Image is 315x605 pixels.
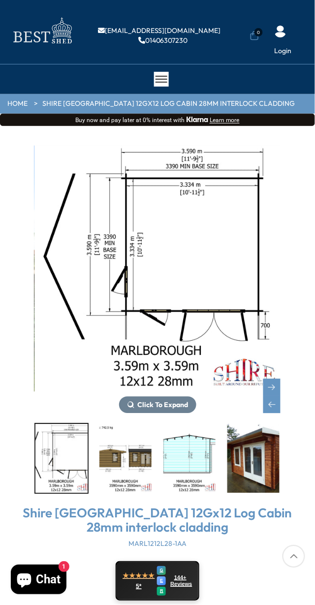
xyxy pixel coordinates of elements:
[275,47,292,54] a: Login
[157,587,166,596] div: R
[275,26,286,37] img: User Icon
[34,423,89,494] div: 2 / 18
[157,577,166,586] div: E
[99,424,152,493] img: 12x12MarlboroughOPTELEVATIONSMMFT28mmTEMP_a041115d-193e-4c00-ba7d-347e4517689d_200x200.jpg
[8,565,69,597] inbox-online-store-chat: Shopify online store chat
[7,99,28,109] a: HOME
[34,146,281,392] img: Shire Marlborough 12Gx12 Log Cabin 28mm interlock cladding - Best Shed
[263,396,281,414] div: Previous slide
[170,581,192,588] span: Reviews
[35,424,88,493] img: 12x12MarlboroughOPTFLOORPLANMFT28mmTEMP_5a83137f-d55f-493c-9331-6cd515c54ccf_200x200.jpg
[227,424,280,493] img: Marlborough_10_1e98dceb-b9ae-4974-b486-e44e24d09539_200x200.jpg
[128,540,187,548] span: MARL1212L28-1AA
[138,401,189,410] span: Click To Expand
[250,31,259,41] a: 0
[163,424,216,493] img: 12x12MarlboroughINTERNALSMMFT28mmTEMP_b500e6bf-b96f-4bf6-bd0c-ce66061d0bad_200x200.jpg
[119,397,196,414] button: Click To Expand
[138,37,188,44] a: 01406307230
[42,99,295,109] a: Shire [GEOGRAPHIC_DATA] 12Gx12 Log Cabin 28mm interlock cladding
[157,567,166,575] div: G
[226,423,281,494] div: 5 / 18
[123,572,155,580] span: ★★★★★
[254,28,263,36] span: 0
[162,423,217,494] div: 4 / 18
[34,146,281,414] div: 2 / 18
[174,575,187,581] span: 144+
[98,27,221,34] a: [EMAIL_ADDRESS][DOMAIN_NAME]
[98,423,153,494] div: 3 / 18
[116,562,199,601] a: ★★★★★ 5* G E R 144+ Reviews
[263,379,281,396] div: Next slide
[7,507,308,535] h3: Shire [GEOGRAPHIC_DATA] 12Gx12 Log Cabin 28mm interlock cladding
[7,15,76,47] img: logo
